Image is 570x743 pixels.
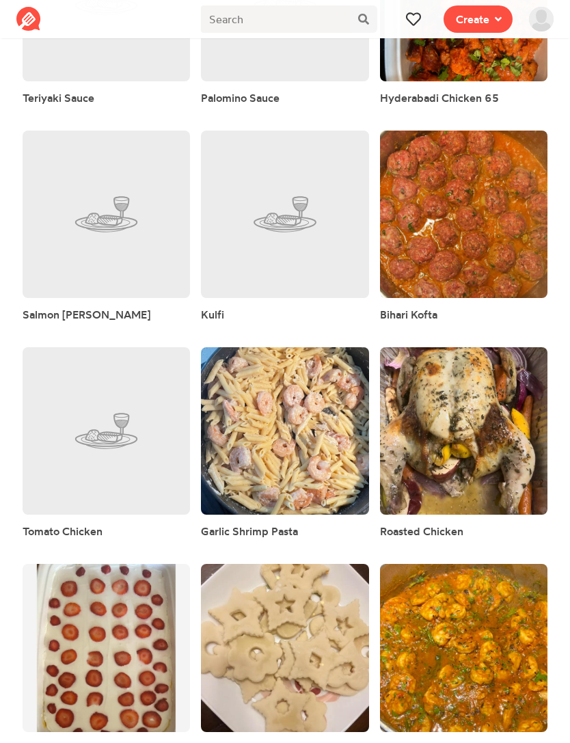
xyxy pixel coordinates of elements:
a: Teriyaki Sauce [23,90,94,106]
span: Create [456,11,489,27]
span: Hyderabadi Chicken 65 [380,91,499,105]
span: Garlic Shrimp Pasta [201,524,298,538]
span: Roasted Chicken [380,524,463,538]
input: Search [201,5,350,33]
img: User's avatar [529,7,554,31]
span: Teriyaki Sauce [23,91,94,105]
a: Garlic Shrimp Pasta [201,523,298,539]
span: Kulfi [201,308,224,321]
a: Hyderabadi Chicken 65 [380,90,499,106]
a: Salmon [PERSON_NAME] [23,306,150,323]
a: Roasted Chicken [380,523,463,539]
button: Create [444,5,513,33]
a: Kulfi [201,306,224,323]
span: Palomino Sauce [201,91,280,105]
span: Tomato Chicken [23,524,103,538]
a: Tomato Chicken [23,523,103,539]
span: Salmon [PERSON_NAME] [23,308,150,321]
a: Bihari Kofta [380,306,437,323]
img: Reciplate [16,7,41,31]
a: Palomino Sauce [201,90,280,106]
span: Bihari Kofta [380,308,437,321]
